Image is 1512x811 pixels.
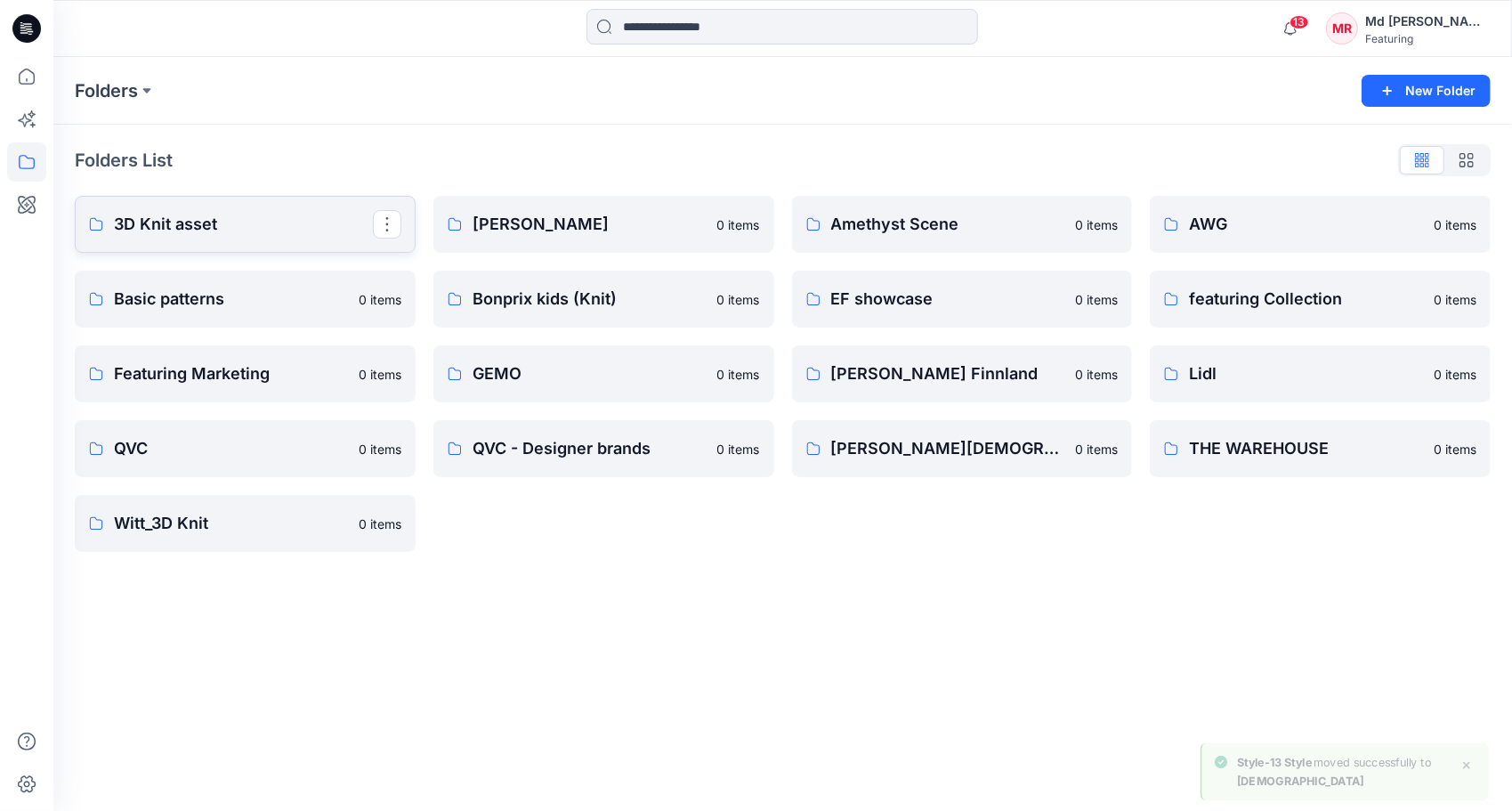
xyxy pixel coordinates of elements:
p: [PERSON_NAME] Finnland [831,361,1065,386]
div: MR [1326,12,1358,45]
p: EF showcase [831,287,1065,312]
a: THE WAREHOUSE0 items [1150,420,1491,477]
a: Witt_3D Knit0 items [75,495,416,552]
p: QVC - Designer brands [473,436,707,461]
div: Featuring [1365,32,1490,45]
p: 0 items [1075,365,1118,384]
p: [PERSON_NAME][DEMOGRAPHIC_DATA]'s Personal Zone [831,436,1065,461]
p: 0 items [1434,440,1476,458]
p: THE WAREHOUSE [1189,436,1423,461]
button: New Folder [1362,75,1491,107]
p: featuring Collection [1189,287,1423,312]
p: moved successfully to [1237,752,1447,791]
a: EF showcase0 items [792,271,1133,328]
a: [PERSON_NAME]0 items [433,196,774,253]
p: 0 items [1434,290,1476,309]
p: 0 items [717,365,760,384]
a: Featuring Marketing0 items [75,345,416,402]
p: Folders List [75,147,173,174]
p: 0 items [1075,215,1118,234]
p: 0 items [1434,365,1476,384]
p: 0 items [717,440,760,458]
p: Witt_3D Knit [114,511,348,536]
div: Notifications-bottom-right [1177,733,1512,811]
a: Lidl0 items [1150,345,1491,402]
a: QVC - Designer brands0 items [433,420,774,477]
a: GEMO0 items [433,345,774,402]
p: 0 items [1075,440,1118,458]
a: 3D Knit asset [75,196,416,253]
p: [PERSON_NAME] [473,212,707,237]
p: Featuring Marketing [114,361,348,386]
p: Basic patterns [114,287,348,312]
a: [PERSON_NAME][DEMOGRAPHIC_DATA]'s Personal Zone0 items [792,420,1133,477]
p: Bonprix kids (Knit) [473,287,707,312]
a: Basic patterns0 items [75,271,416,328]
p: Lidl [1189,361,1423,386]
p: 0 items [359,365,401,384]
a: AWG0 items [1150,196,1491,253]
a: Bonprix kids (Knit)0 items [433,271,774,328]
a: Amethyst Scene0 items [792,196,1133,253]
p: GEMO [473,361,707,386]
p: 0 items [359,440,401,458]
b: Style-13 Style [1237,755,1314,768]
p: 0 items [717,290,760,309]
p: 0 items [359,290,401,309]
p: Amethyst Scene [831,212,1065,237]
a: [PERSON_NAME] Finnland0 items [792,345,1133,402]
a: Folders [75,78,138,103]
p: 0 items [1434,215,1476,234]
p: 0 items [717,215,760,234]
p: QVC [114,436,348,461]
b: [DEMOGRAPHIC_DATA] [1237,775,1363,788]
a: featuring Collection0 items [1150,271,1491,328]
p: 0 items [359,515,401,533]
p: 3D Knit asset [114,212,373,237]
p: 0 items [1075,290,1118,309]
span: 13 [1290,15,1309,29]
a: QVC0 items [75,420,416,477]
p: AWG [1189,212,1423,237]
div: Md [PERSON_NAME][DEMOGRAPHIC_DATA] [1365,11,1490,32]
